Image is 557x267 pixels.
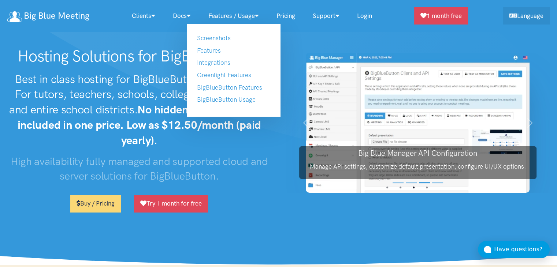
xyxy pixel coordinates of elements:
[478,241,550,258] button: Have questions?
[304,8,348,24] a: Support
[197,34,231,42] a: Screenshots
[197,96,256,103] a: BigBlueButton Usage
[164,8,200,24] a: Docs
[7,72,271,148] h2: Best in class hosting for BigBlueButton . For tutors, teachers, schools, colleges, universities, ...
[200,8,268,24] a: Features / Usage
[197,84,262,91] a: BigBlueButton Features
[123,8,164,24] a: Clients
[197,59,230,66] a: Integrations
[7,11,22,22] img: logo
[503,7,550,25] a: Language
[299,148,536,158] h3: Big Blue Manager API Configuration
[18,103,270,147] strong: No hidden fees, everything included in one price. Low as $12.50/month (paid yearly).
[197,47,221,54] a: Features
[197,71,251,79] a: Greenlight Features
[348,8,381,24] a: Login
[7,47,271,66] h1: Hosting Solutions for BigBlueButton.
[494,245,550,254] div: Have questions?
[70,195,121,212] a: Buy / Pricing
[7,8,89,24] a: Big Blue Meeting
[7,154,271,184] h3: High availability fully managed and supported cloud and server solutions for BigBlueButton.
[134,195,208,212] a: Try 1 month for free
[299,162,536,172] p: Manage API settings, customize default presentation, configure UI/UX options.
[268,8,304,24] a: Pricing
[414,7,468,25] a: 1 month free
